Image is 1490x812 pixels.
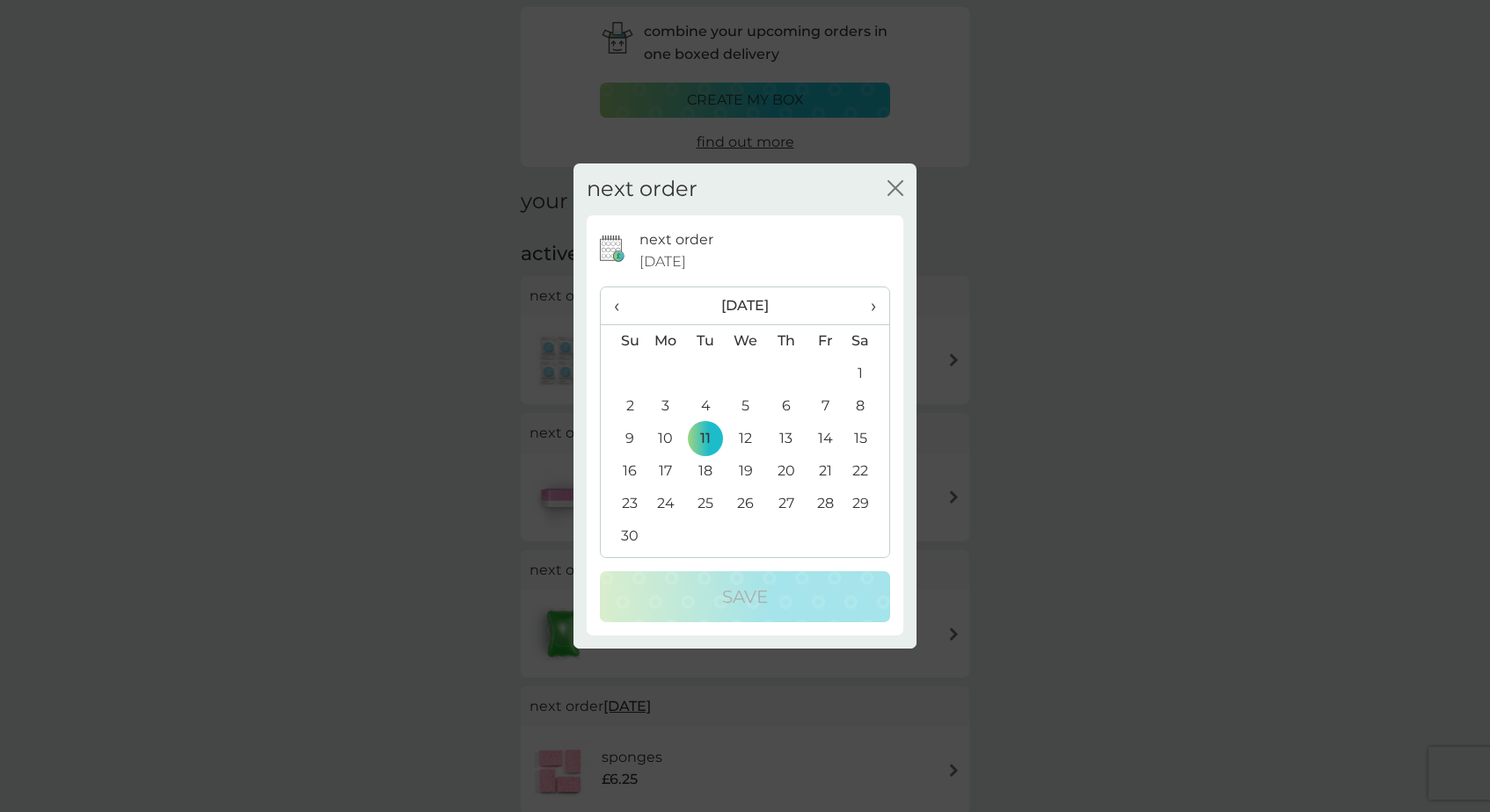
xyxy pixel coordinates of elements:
th: Mo [646,324,686,358]
p: next order [639,228,713,251]
td: 21 [806,455,845,488]
p: Save [722,583,768,611]
td: 7 [806,390,845,423]
td: 15 [845,423,889,455]
td: 2 [601,390,646,423]
td: 6 [766,390,806,423]
td: 12 [726,423,766,455]
td: 28 [806,488,845,520]
td: 19 [726,455,766,488]
td: 8 [845,390,889,423]
td: 5 [726,390,766,423]
td: 29 [845,488,889,520]
th: Tu [686,324,726,358]
span: ‹ [614,287,632,324]
td: 27 [766,488,806,520]
td: 24 [646,488,686,520]
th: We [726,324,766,358]
td: 4 [686,390,726,423]
th: Fr [806,324,845,358]
td: 10 [646,423,686,455]
h2: next order [587,177,698,202]
th: Su [601,324,646,358]
button: Save [600,571,890,622]
td: 14 [806,423,845,455]
td: 13 [766,423,806,455]
td: 17 [646,455,686,488]
th: Th [766,324,806,358]
button: close [887,180,903,199]
td: 18 [686,455,726,488]
td: 30 [601,520,646,553]
td: 3 [646,390,686,423]
td: 1 [845,358,889,390]
td: 26 [726,488,766,520]
td: 23 [601,488,646,520]
td: 16 [601,455,646,488]
td: 22 [845,455,889,488]
th: Sa [845,324,889,358]
td: 9 [601,423,646,455]
td: 25 [686,488,726,520]
th: [DATE] [646,287,845,325]
td: 11 [686,423,726,455]
span: [DATE] [639,250,686,273]
span: › [858,287,876,324]
td: 20 [766,455,806,488]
